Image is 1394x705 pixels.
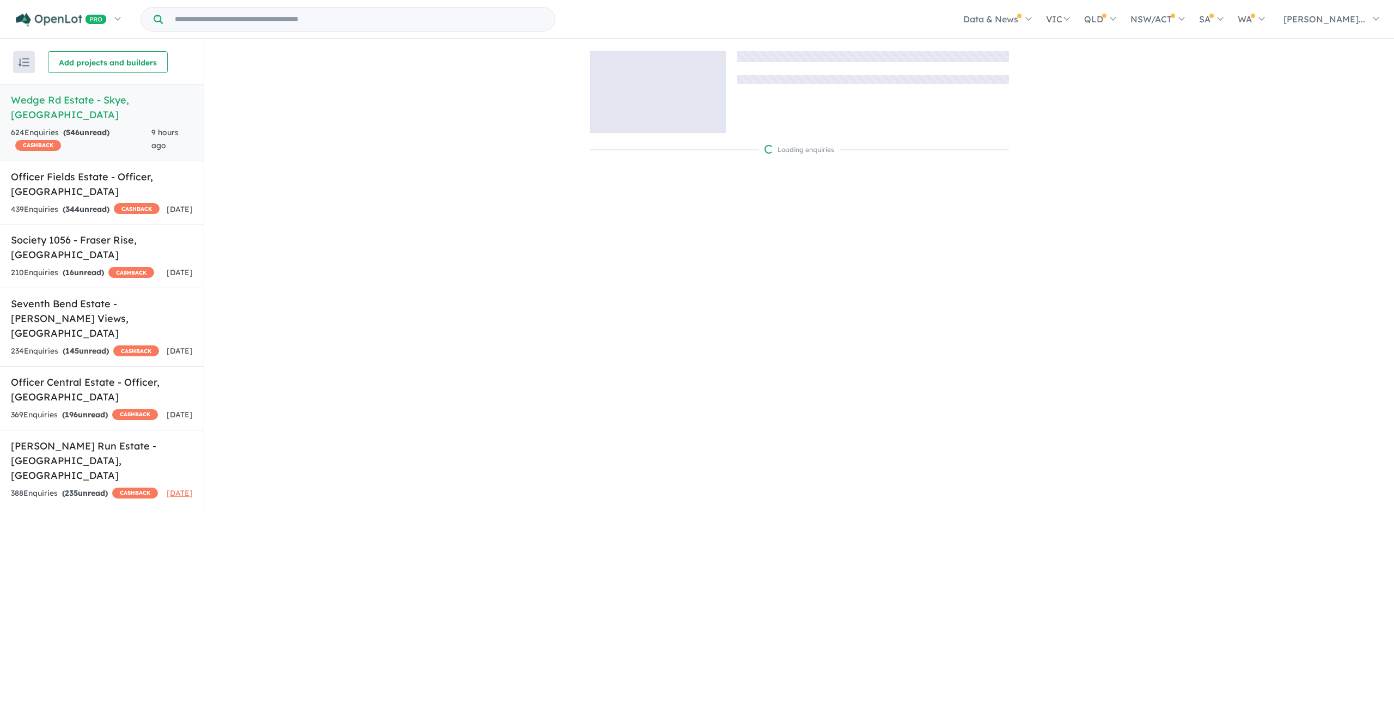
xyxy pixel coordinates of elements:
[62,410,108,420] strong: ( unread)
[11,126,151,153] div: 624 Enquir ies
[11,345,159,358] div: 234 Enquir ies
[65,268,74,277] span: 16
[167,488,193,498] span: [DATE]
[63,346,109,356] strong: ( unread)
[65,346,79,356] span: 145
[63,204,109,214] strong: ( unread)
[112,488,158,499] span: CASHBACK
[114,203,160,214] span: CASHBACK
[113,345,159,356] span: CASHBACK
[11,439,193,483] h5: [PERSON_NAME] Run Estate - [GEOGRAPHIC_DATA] , [GEOGRAPHIC_DATA]
[11,296,193,341] h5: Seventh Bend Estate - [PERSON_NAME] Views , [GEOGRAPHIC_DATA]
[63,268,104,277] strong: ( unread)
[66,127,80,137] span: 546
[1283,14,1365,25] span: [PERSON_NAME]...
[112,409,158,420] span: CASHBACK
[167,346,193,356] span: [DATE]
[65,488,78,498] span: 235
[11,233,193,262] h5: Society 1056 - Fraser Rise , [GEOGRAPHIC_DATA]
[11,375,193,404] h5: Officer Central Estate - Officer , [GEOGRAPHIC_DATA]
[15,140,61,151] span: CASHBACK
[48,51,168,73] button: Add projects and builders
[63,127,109,137] strong: ( unread)
[151,127,179,150] span: 9 hours ago
[11,203,160,216] div: 439 Enquir ies
[11,169,193,199] h5: Officer Fields Estate - Officer , [GEOGRAPHIC_DATA]
[108,267,154,278] span: CASHBACK
[167,410,193,420] span: [DATE]
[16,13,107,27] img: Openlot PRO Logo White
[11,266,154,279] div: 210 Enquir ies
[11,487,158,500] div: 388 Enquir ies
[167,268,193,277] span: [DATE]
[11,409,158,422] div: 369 Enquir ies
[19,58,29,66] img: sort.svg
[11,93,193,122] h5: Wedge Rd Estate - Skye , [GEOGRAPHIC_DATA]
[65,204,80,214] span: 344
[167,204,193,214] span: [DATE]
[65,410,78,420] span: 196
[62,488,108,498] strong: ( unread)
[165,8,553,31] input: Try estate name, suburb, builder or developer
[765,144,834,155] div: Loading enquiries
